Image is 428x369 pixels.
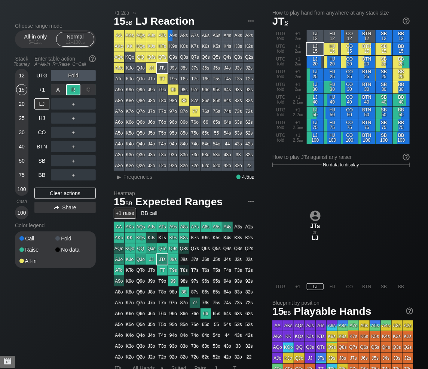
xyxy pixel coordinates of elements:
div: 75o [190,128,200,138]
span: JT [272,15,288,27]
div: 94o [168,139,178,149]
div: 83o [179,150,189,160]
div: ＋ [51,113,96,124]
div: T8s [179,74,189,84]
div: 76o [190,117,200,127]
div: UTG fold [272,94,289,106]
div: T7s [190,74,200,84]
div: Q5o [135,128,146,138]
div: Enter table action [34,53,96,70]
div: How to play JTs against any raiser [272,154,410,160]
div: Stack [12,53,31,70]
div: LJ 30 [307,81,324,93]
div: ＋ [51,98,96,110]
div: 86o [179,117,189,127]
img: help.32db89a4.svg [402,17,410,25]
div: T8o [157,95,168,106]
div: T3o [157,150,168,160]
div: K6s [201,41,211,52]
div: All-in [19,258,55,264]
div: 42s [244,139,254,149]
div: 64s [222,117,233,127]
div: ATo [114,74,124,84]
div: T5o [157,128,168,138]
div: T4s [222,74,233,84]
div: CO 25 [341,68,358,81]
div: T9o [157,84,168,95]
div: BB 30 [393,81,410,93]
div: A4o [114,139,124,149]
div: 25 [16,113,27,124]
div: +1 2 [290,43,306,55]
div: CO 100 [341,132,358,144]
div: Tourney [12,62,31,67]
span: bb [299,99,303,105]
div: All-in only [18,32,53,46]
div: J6s [201,63,211,73]
div: 99 [168,84,178,95]
div: HJ [34,113,49,124]
div: No data [55,247,91,252]
div: 20 [16,98,27,110]
div: 95s [211,84,222,95]
span: s [285,18,288,26]
div: T3s [233,74,244,84]
div: A9o [114,84,124,95]
div: A3s [233,30,244,41]
div: SB 12 [376,30,392,43]
img: help.32db89a4.svg [406,307,414,315]
div: 12 [16,70,27,81]
div: AKs [125,30,135,41]
div: 82s [244,95,254,106]
div: A8o [114,95,124,106]
div: LJ 25 [307,68,324,81]
div: BTN 30 [358,81,375,93]
div: 54s [222,128,233,138]
div: ＋ [51,141,96,152]
div: BTN 50 [358,107,375,119]
span: bb [299,112,303,117]
div: AJo [114,63,124,73]
h2: Choose range mode [15,23,96,29]
div: K2s [244,41,254,52]
div: BB 75 [393,119,410,132]
div: BTN 20 [358,56,375,68]
div: J6o [146,117,157,127]
div: J5o [146,128,157,138]
div: T5s [211,74,222,84]
div: 30 [16,127,27,138]
div: HJ 12 [324,30,341,43]
div: 97s [190,84,200,95]
span: bb [297,61,302,67]
div: JJ [146,63,157,73]
div: 64o [201,139,211,149]
div: T4o [157,139,168,149]
div: 65o [201,128,211,138]
div: SB 50 [376,107,392,119]
div: Q8s [179,52,189,62]
div: 53o [211,150,222,160]
div: LJ 20 [307,56,324,68]
div: BTN 100 [358,132,375,144]
div: T6s [201,74,211,84]
div: K3o [125,150,135,160]
div: 12 – 100 [59,40,91,45]
div: UTG fold [272,30,289,43]
div: KQs [135,41,146,52]
div: JTs [157,63,168,73]
div: 54o [211,139,222,149]
div: J8s [179,63,189,73]
span: bb [81,40,85,45]
div: K5s [211,41,222,52]
div: Raise [19,247,55,252]
div: HJ 25 [324,68,341,81]
div: +1 2.1 [290,94,306,106]
div: BB 50 [393,107,410,119]
div: HJ 75 [324,119,341,132]
div: 15 [16,84,27,95]
div: T2s [244,74,254,84]
div: UTG fold [272,56,289,68]
div: K6o [125,117,135,127]
div: Q3o [135,150,146,160]
div: BTN [34,141,49,152]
